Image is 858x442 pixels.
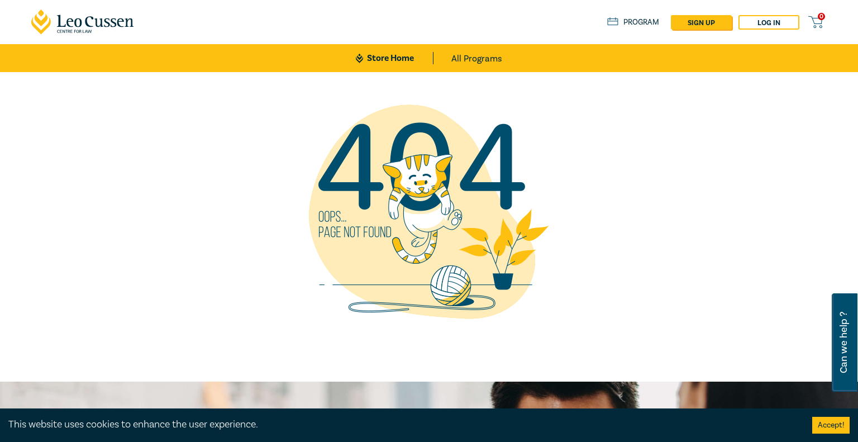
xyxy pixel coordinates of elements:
img: not found [289,72,569,351]
button: Accept cookies [812,417,850,434]
span: Can we help ? [838,300,849,385]
a: All Programs [451,44,502,72]
a: Store Home [356,52,433,64]
a: sign up [671,15,732,30]
div: This website uses cookies to enhance the user experience. [8,417,795,432]
a: Log in [738,15,799,30]
a: Program [607,16,659,28]
span: 0 [818,13,825,20]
